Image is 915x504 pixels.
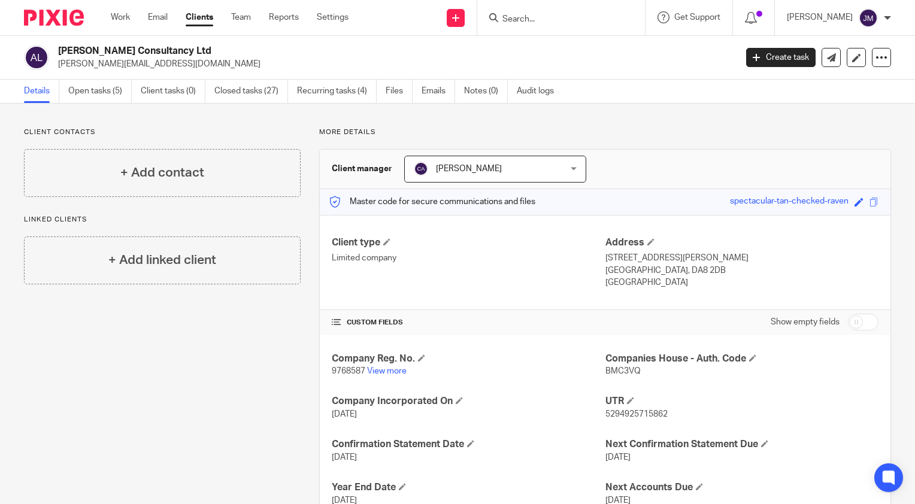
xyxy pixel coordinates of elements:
[605,481,878,494] h4: Next Accounts Due
[605,453,631,462] span: [DATE]
[332,236,605,249] h4: Client type
[517,80,563,103] a: Audit logs
[674,13,720,22] span: Get Support
[464,80,508,103] a: Notes (0)
[332,453,357,462] span: [DATE]
[24,215,301,224] p: Linked clients
[332,410,357,418] span: [DATE]
[24,127,301,137] p: Client contacts
[319,127,891,137] p: More details
[186,11,213,23] a: Clients
[231,11,251,23] a: Team
[605,410,668,418] span: 5294925715862
[58,45,594,57] h2: [PERSON_NAME] Consultancy Ltd
[414,162,428,176] img: svg%3E
[332,395,605,408] h4: Company Incorporated On
[120,163,204,182] h4: + Add contact
[332,318,605,327] h4: CUSTOM FIELDS
[386,80,413,103] a: Files
[605,367,641,375] span: BMC3VQ
[605,265,878,277] p: [GEOGRAPHIC_DATA], DA8 2DB
[859,8,878,28] img: svg%3E
[24,80,59,103] a: Details
[141,80,205,103] a: Client tasks (0)
[24,45,49,70] img: svg%3E
[332,353,605,365] h4: Company Reg. No.
[332,438,605,451] h4: Confirmation Statement Date
[332,252,605,264] p: Limited company
[730,195,849,209] div: spectacular-tan-checked-raven
[367,367,407,375] a: View more
[605,252,878,264] p: [STREET_ADDRESS][PERSON_NAME]
[148,11,168,23] a: Email
[329,196,535,208] p: Master code for secure communications and files
[746,48,816,67] a: Create task
[111,11,130,23] a: Work
[771,316,840,328] label: Show empty fields
[605,236,878,249] h4: Address
[58,58,728,70] p: [PERSON_NAME][EMAIL_ADDRESS][DOMAIN_NAME]
[605,353,878,365] h4: Companies House - Auth. Code
[605,277,878,289] p: [GEOGRAPHIC_DATA]
[605,395,878,408] h4: UTR
[422,80,455,103] a: Emails
[787,11,853,23] p: [PERSON_NAME]
[332,367,365,375] span: 9768587
[108,251,216,269] h4: + Add linked client
[297,80,377,103] a: Recurring tasks (4)
[68,80,132,103] a: Open tasks (5)
[317,11,349,23] a: Settings
[332,163,392,175] h3: Client manager
[436,165,502,173] span: [PERSON_NAME]
[269,11,299,23] a: Reports
[24,10,84,26] img: Pixie
[501,14,609,25] input: Search
[605,438,878,451] h4: Next Confirmation Statement Due
[332,481,605,494] h4: Year End Date
[214,80,288,103] a: Closed tasks (27)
